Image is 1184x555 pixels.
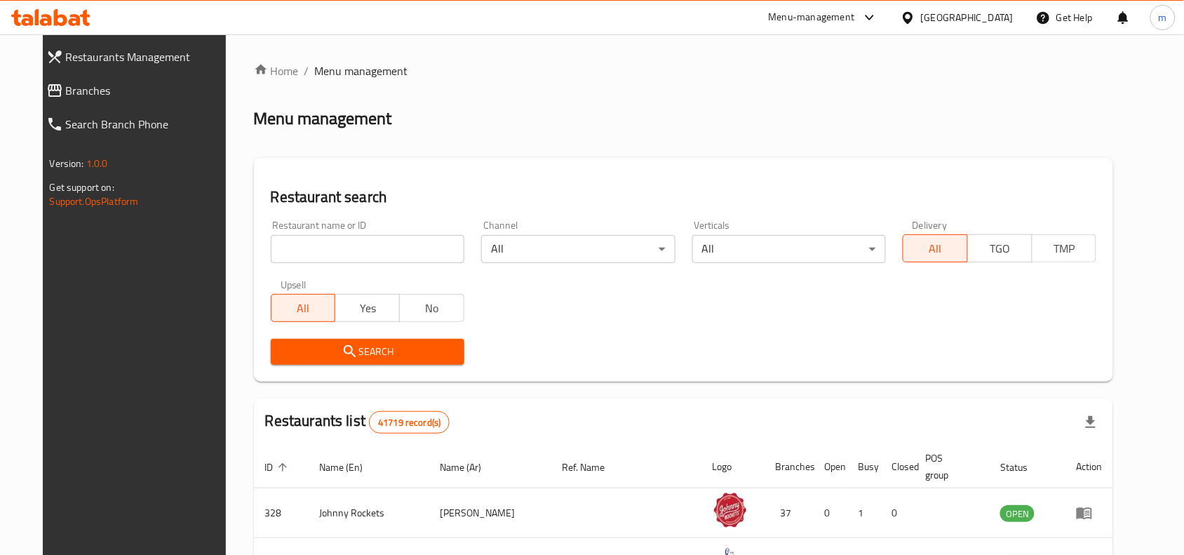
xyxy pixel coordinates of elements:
[713,493,748,528] img: Johnny Rockets
[277,298,330,319] span: All
[265,410,450,434] h2: Restaurants list
[271,235,464,263] input: Search for restaurant name or ID..
[304,62,309,79] li: /
[701,446,765,488] th: Logo
[967,234,1032,262] button: TGO
[254,62,1114,79] nav: breadcrumb
[1032,234,1097,262] button: TMP
[1076,504,1102,521] div: Menu
[429,488,551,538] td: [PERSON_NAME]
[370,416,449,429] span: 41719 record(s)
[315,62,408,79] span: Menu management
[341,298,394,319] span: Yes
[309,488,429,538] td: Johnny Rockets
[254,488,309,538] td: 328
[35,74,241,107] a: Branches
[320,459,382,476] span: Name (En)
[254,62,299,79] a: Home
[254,107,392,130] h2: Menu management
[282,343,453,361] span: Search
[281,280,307,290] label: Upsell
[1074,406,1108,439] div: Export file
[1038,239,1091,259] span: TMP
[271,294,336,322] button: All
[847,446,881,488] th: Busy
[35,40,241,74] a: Restaurants Management
[765,488,814,538] td: 37
[86,154,108,173] span: 1.0.0
[481,235,675,263] div: All
[926,450,973,483] span: POS group
[35,107,241,141] a: Search Branch Phone
[1000,459,1046,476] span: Status
[1000,506,1035,522] span: OPEN
[913,220,948,230] label: Delivery
[903,234,968,262] button: All
[692,235,886,263] div: All
[769,9,855,26] div: Menu-management
[974,239,1027,259] span: TGO
[1000,505,1035,522] div: OPEN
[50,178,114,196] span: Get support on:
[1159,10,1167,25] span: m
[881,446,915,488] th: Closed
[909,239,962,259] span: All
[265,459,292,476] span: ID
[765,446,814,488] th: Branches
[66,116,229,133] span: Search Branch Phone
[814,446,847,488] th: Open
[369,411,450,434] div: Total records count
[440,459,499,476] span: Name (Ar)
[66,48,229,65] span: Restaurants Management
[921,10,1014,25] div: [GEOGRAPHIC_DATA]
[271,339,464,365] button: Search
[399,294,464,322] button: No
[814,488,847,538] td: 0
[405,298,459,319] span: No
[881,488,915,538] td: 0
[50,192,139,210] a: Support.OpsPlatform
[271,187,1097,208] h2: Restaurant search
[50,154,84,173] span: Version:
[847,488,881,538] td: 1
[1065,446,1113,488] th: Action
[335,294,400,322] button: Yes
[562,459,623,476] span: Ref. Name
[66,82,229,99] span: Branches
